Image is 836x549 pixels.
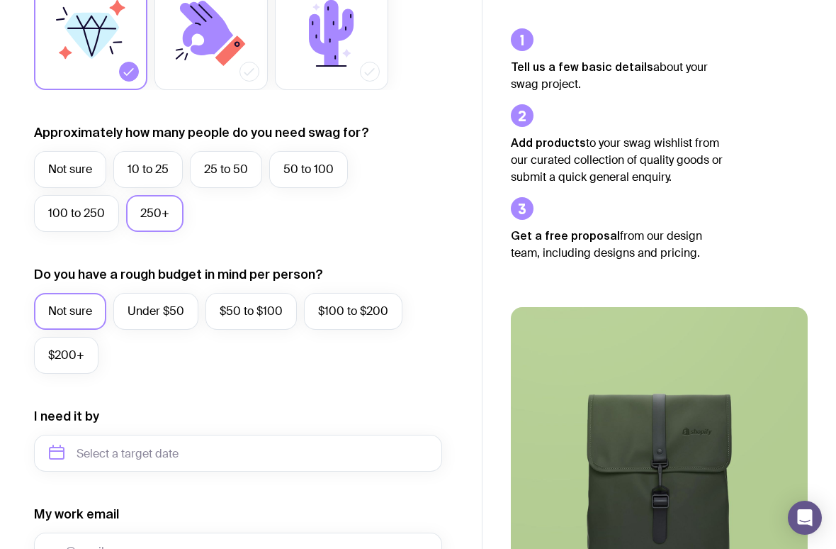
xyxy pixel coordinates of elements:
[511,58,723,93] p: about your swag project.
[34,266,323,283] label: Do you have a rough budget in mind per person?
[511,229,620,242] strong: Get a free proposal
[34,293,106,330] label: Not sure
[126,195,183,232] label: 250+
[205,293,297,330] label: $50 to $100
[304,293,402,330] label: $100 to $200
[34,408,99,425] label: I need it by
[34,124,369,141] label: Approximately how many people do you need swag for?
[113,151,183,188] label: 10 to 25
[511,227,723,262] p: from our design team, including designs and pricing.
[34,195,119,232] label: 100 to 250
[269,151,348,188] label: 50 to 100
[34,151,106,188] label: Not sure
[511,60,653,73] strong: Tell us a few basic details
[34,435,442,472] input: Select a target date
[511,136,586,149] strong: Add products
[34,337,98,374] label: $200+
[788,501,822,535] div: Open Intercom Messenger
[113,293,198,330] label: Under $50
[511,134,723,186] p: to your swag wishlist from our curated collection of quality goods or submit a quick general enqu...
[34,506,119,523] label: My work email
[190,151,262,188] label: 25 to 50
